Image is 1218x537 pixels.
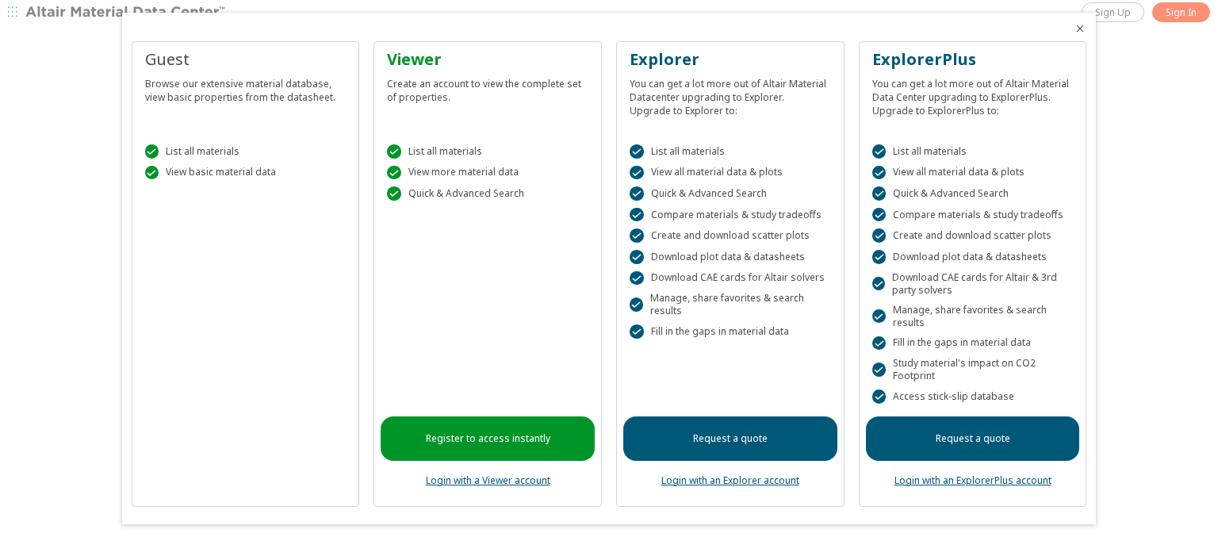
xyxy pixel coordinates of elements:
[894,474,1051,487] a: Login with an ExplorerPlus account
[872,389,1074,404] div: Access stick-slip database
[630,324,831,339] div: Fill in the gaps in material data
[1074,22,1086,35] button: Close
[630,144,831,159] div: List all materials
[872,304,1074,329] div: Manage, share favorites & search results
[872,186,1074,201] div: Quick & Advanced Search
[630,271,644,286] div: 
[630,292,831,317] div: Manage, share favorites & search results
[872,357,1074,382] div: Study material's impact on CO2 Footprint
[872,228,887,243] div: 
[630,166,831,180] div: View all material data & plots
[387,166,588,180] div: View more material data
[387,186,588,201] div: Quick & Advanced Search
[630,228,831,243] div: Create and download scatter plots
[872,228,1074,243] div: Create and download scatter plots
[872,389,887,404] div: 
[866,416,1080,461] a: Request a quote
[387,186,401,201] div: 
[872,271,1074,297] div: Download CAE cards for Altair & 3rd party solvers
[630,250,831,264] div: Download plot data & datasheets
[387,71,588,104] div: Create an account to view the complete set of properties.
[145,144,347,159] div: List all materials
[630,208,644,222] div: 
[872,336,1074,351] div: Fill in the gaps in material data
[872,48,1074,71] div: ExplorerPlus
[145,166,347,180] div: View basic material data
[872,250,1074,264] div: Download plot data & datasheets
[145,144,159,159] div: 
[630,48,831,71] div: Explorer
[872,208,1074,222] div: Compare materials & study tradeoffs
[872,250,887,264] div: 
[872,336,887,351] div: 
[872,186,887,201] div: 
[630,324,644,339] div: 
[661,474,799,487] a: Login with an Explorer account
[630,250,644,264] div: 
[630,297,643,312] div: 
[872,166,1074,180] div: View all material data & plots
[872,144,887,159] div: 
[381,416,595,461] a: Register to access instantly
[872,362,886,377] div: 
[872,309,886,324] div: 
[387,144,401,159] div: 
[145,48,347,71] div: Guest
[387,48,588,71] div: Viewer
[872,144,1074,159] div: List all materials
[630,186,644,201] div: 
[630,186,831,201] div: Quick & Advanced Search
[145,166,159,180] div: 
[630,71,831,117] div: You can get a lot more out of Altair Material Datacenter upgrading to Explorer. Upgrade to Explor...
[630,144,644,159] div: 
[872,71,1074,117] div: You can get a lot more out of Altair Material Data Center upgrading to ExplorerPlus. Upgrade to E...
[872,166,887,180] div: 
[872,208,887,222] div: 
[630,208,831,222] div: Compare materials & study tradeoffs
[630,166,644,180] div: 
[630,228,644,243] div: 
[387,166,401,180] div: 
[426,474,550,487] a: Login with a Viewer account
[623,416,837,461] a: Request a quote
[630,271,831,286] div: Download CAE cards for Altair solvers
[387,144,588,159] div: List all materials
[145,71,347,104] div: Browse our extensive material database, view basic properties from the datasheet.
[872,277,885,291] div: 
